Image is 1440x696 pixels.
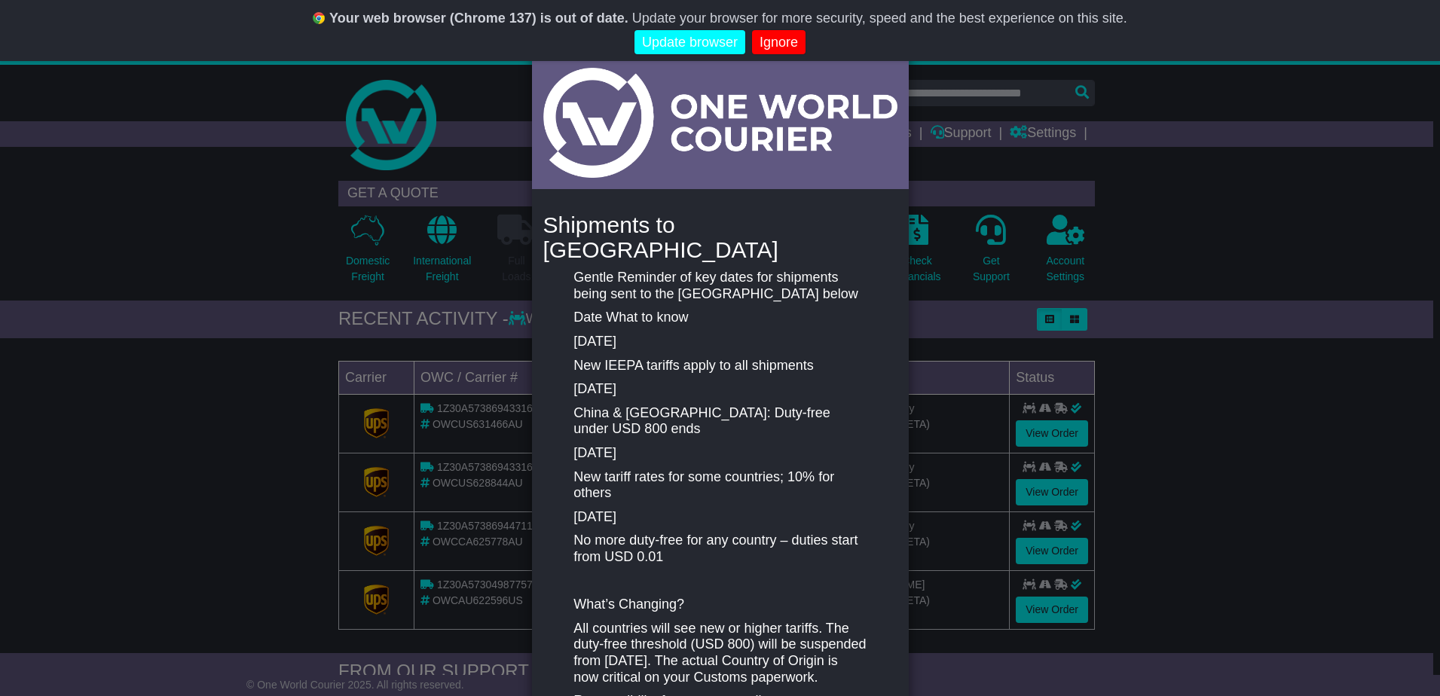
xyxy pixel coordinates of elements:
[543,212,897,262] h4: Shipments to [GEOGRAPHIC_DATA]
[573,597,866,613] p: What’s Changing?
[634,30,745,55] a: Update browser
[573,509,866,526] p: [DATE]
[329,11,628,26] b: Your web browser (Chrome 137) is out of date.
[573,270,866,302] p: Gentle Reminder of key dates for shipments being sent to the [GEOGRAPHIC_DATA] below
[573,533,866,565] p: No more duty-free for any country – duties start from USD 0.01
[573,358,866,374] p: New IEEPA tariffs apply to all shipments
[573,469,866,502] p: New tariff rates for some countries; 10% for others
[543,68,897,178] img: Light
[752,30,806,55] a: Ignore
[573,405,866,438] p: China & [GEOGRAPHIC_DATA]: Duty-free under USD 800 ends
[573,310,866,326] p: Date What to know
[573,445,866,462] p: [DATE]
[632,11,1127,26] span: Update your browser for more security, speed and the best experience on this site.
[573,334,866,350] p: [DATE]
[573,621,866,685] p: All countries will see new or higher tariffs. The duty-free threshold (USD 800) will be suspended...
[573,381,866,398] p: [DATE]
